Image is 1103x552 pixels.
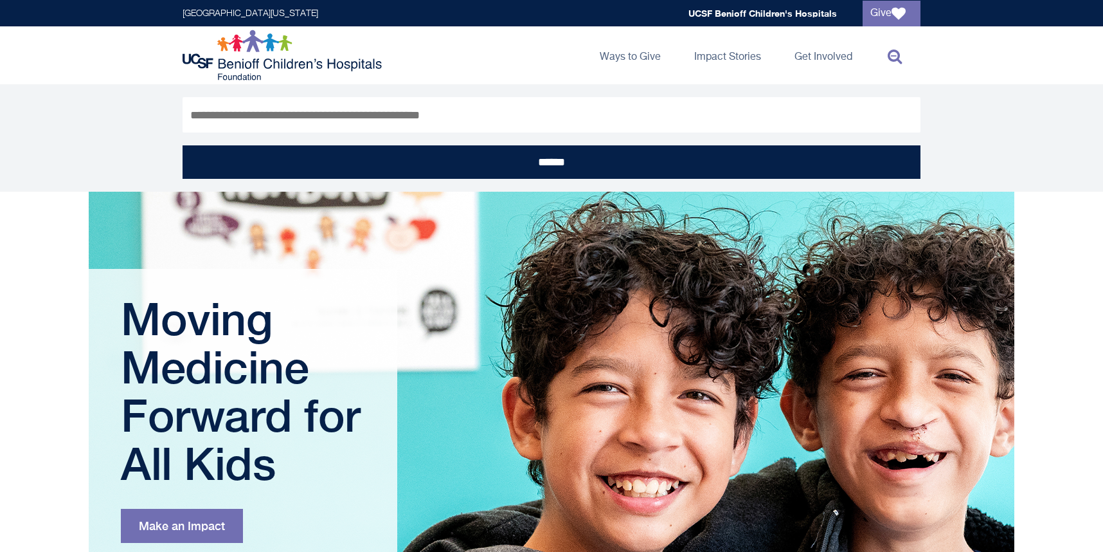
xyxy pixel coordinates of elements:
[121,295,368,488] h1: Moving Medicine Forward for All Kids
[784,26,863,84] a: Get Involved
[863,1,920,26] a: Give
[688,8,837,19] a: UCSF Benioff Children's Hospitals
[589,26,671,84] a: Ways to Give
[121,509,243,543] a: Make an Impact
[183,9,318,18] a: [GEOGRAPHIC_DATA][US_STATE]
[183,30,385,81] img: Logo for UCSF Benioff Children's Hospitals Foundation
[684,26,771,84] a: Impact Stories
